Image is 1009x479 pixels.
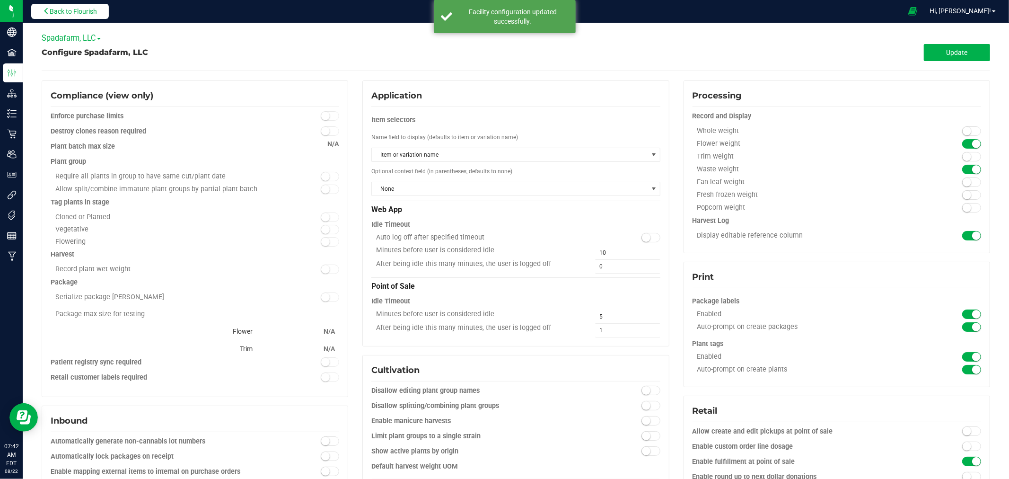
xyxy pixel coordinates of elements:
[7,211,17,220] inline-svg: Tags
[7,129,17,139] inline-svg: Retail
[42,279,348,286] configuration-section-card: Compliance (view only)
[693,152,909,161] div: Trim weight
[51,306,339,323] div: Package max size for testing
[693,216,981,226] div: Harvest Log
[371,277,660,293] div: Point of Sale
[372,182,648,195] span: None
[321,340,335,357] div: N/A
[693,271,981,284] div: Print
[595,310,660,323] input: 5
[50,8,97,15] span: Back to Flourish
[7,27,17,37] inline-svg: Company
[371,233,588,242] div: Auto log off after specified timeout
[51,225,267,233] div: Vegetative
[693,405,981,417] div: Retail
[372,148,648,161] span: Item or variation name
[371,163,660,180] div: Optional context field (in parentheses, defaults to none)
[7,170,17,179] inline-svg: User Roles
[51,185,267,194] div: Allow split/combine immature plant groups by partial plant batch
[51,293,267,302] div: Serialize package [PERSON_NAME]
[7,48,17,57] inline-svg: Facilities
[4,442,18,468] p: 07:42 AM EDT
[51,142,339,151] div: Plant batch max size
[31,4,109,19] button: Back to Flourish
[693,204,909,212] div: Popcorn weight
[7,190,17,200] inline-svg: Integrations
[371,462,660,471] div: Default harvest weight UOM
[693,127,909,135] div: Whole weight
[693,427,909,436] div: Allow create and edit pickups at point of sale
[7,231,17,240] inline-svg: Reports
[693,365,909,374] div: Auto-prompt on create plants
[371,246,588,255] div: Minutes before user is considered idle
[371,417,588,426] div: Enable manicure harvests
[693,323,909,331] div: Auto-prompt on create packages
[51,213,267,221] div: Cloned or Planted
[51,340,253,357] div: Trim
[693,165,909,174] div: Waste weight
[371,432,588,441] div: Limit plant groups to a single strain
[371,364,660,377] div: Cultivation
[371,447,588,456] div: Show active plants by origin
[371,89,660,102] div: Application
[51,358,267,367] div: Patient registry sync required
[51,172,267,181] div: Require all plants in group to have same cut/plant date
[371,324,588,332] div: After being idle this many minutes, the user is logged off
[51,437,267,446] div: Automatically generate non-cannabis lot numbers
[7,150,17,159] inline-svg: Users
[693,457,909,467] div: Enable fulfillment at point of sale
[371,386,588,396] div: Disallow editing plant group names
[693,89,981,102] div: Processing
[51,415,339,427] div: Inbound
[51,89,339,102] div: Compliance (view only)
[371,293,660,310] div: Idle Timeout
[371,310,588,319] div: Minutes before user is considered idle
[693,353,909,361] div: Enabled
[51,452,267,461] div: Automatically lock packages on receipt
[693,140,909,148] div: Flower weight
[51,278,339,287] div: Package
[693,231,909,240] div: Display editable reference column
[684,288,990,294] configuration-section-card: Print
[693,293,981,310] div: Package labels
[595,324,660,337] input: 1
[371,216,660,233] div: Idle Timeout
[7,251,17,261] inline-svg: Manufacturing
[371,201,660,216] div: Web App
[42,48,148,57] span: Configure Spadafarm, LLC
[902,2,923,20] span: Open Ecommerce Menu
[457,7,569,26] div: Facility configuration updated successfully.
[51,112,267,121] div: Enforce purchase limits
[51,238,267,246] div: Flowering
[371,401,588,411] div: Disallow splitting/combining plant groups
[51,373,267,382] div: Retail customer labels required
[7,68,17,78] inline-svg: Configuration
[51,467,267,477] div: Enable mapping external items to internal on purchase orders
[595,246,660,259] input: 10
[693,310,909,319] div: Enabled
[51,250,339,259] div: Harvest
[595,260,660,273] input: 0
[371,260,588,268] div: After being idle this many minutes, the user is logged off
[327,140,339,148] span: N/A
[693,336,981,353] div: Plant tags
[51,127,267,136] div: Destroy clones reason required
[51,265,267,274] div: Record plant wet weight
[924,44,990,61] button: Update
[930,7,991,15] span: Hi, [PERSON_NAME]!
[4,468,18,475] p: 08/22
[7,109,17,118] inline-svg: Inventory
[51,323,253,340] div: Flower
[371,129,660,146] div: Name field to display (defaults to item or variation name)
[947,49,968,56] span: Update
[51,157,339,167] div: Plant group
[42,34,101,43] span: Spadafarm, LLC
[362,284,669,290] configuration-section-card: Application
[9,403,38,432] iframe: Resource center
[321,323,335,340] div: N/A
[693,178,909,186] div: Fan leaf weight
[693,191,909,199] div: Fresh frozen weight
[693,442,909,452] div: Enable custom order line dosage
[7,89,17,98] inline-svg: Distribution
[51,198,339,207] div: Tag plants in stage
